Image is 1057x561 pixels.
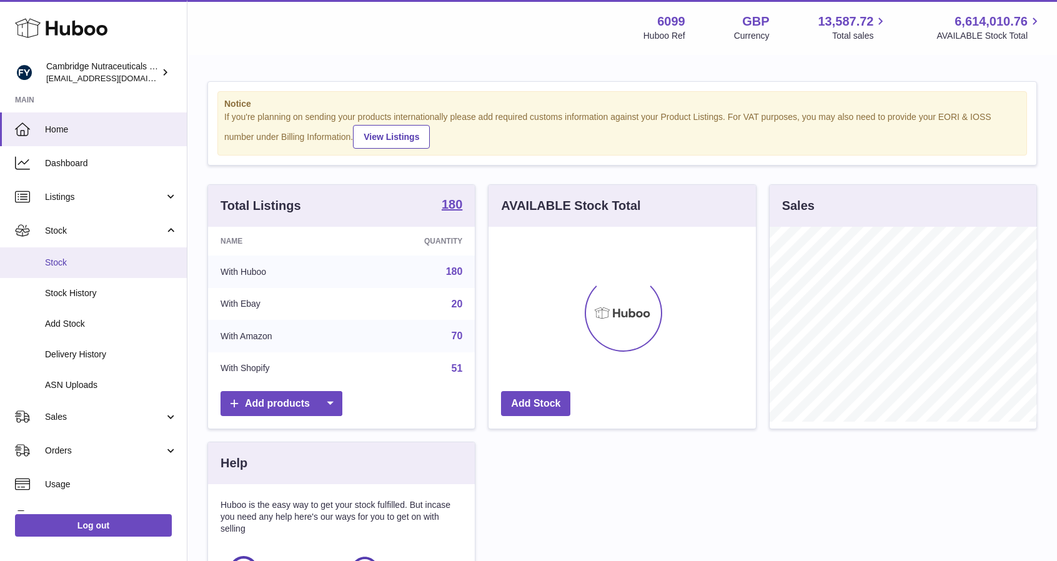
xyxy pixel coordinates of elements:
[45,379,177,391] span: ASN Uploads
[45,225,164,237] span: Stock
[46,61,159,84] div: Cambridge Nutraceuticals Ltd
[936,13,1042,42] a: 6,614,010.76 AVAILABLE Stock Total
[45,124,177,136] span: Home
[45,349,177,360] span: Delivery History
[208,352,354,385] td: With Shopify
[45,479,177,490] span: Usage
[45,257,177,269] span: Stock
[45,445,164,457] span: Orders
[452,299,463,309] a: 20
[643,30,685,42] div: Huboo Ref
[452,363,463,374] a: 51
[501,197,640,214] h3: AVAILABLE Stock Total
[15,63,34,82] img: huboo@camnutra.com
[452,330,463,341] a: 70
[657,13,685,30] strong: 6099
[15,514,172,537] a: Log out
[45,191,164,203] span: Listings
[45,157,177,169] span: Dashboard
[442,198,462,211] strong: 180
[208,256,354,288] td: With Huboo
[832,30,888,42] span: Total sales
[45,318,177,330] span: Add Stock
[353,125,430,149] a: View Listings
[742,13,769,30] strong: GBP
[221,455,247,472] h3: Help
[354,227,475,256] th: Quantity
[221,499,462,535] p: Huboo is the easy way to get your stock fulfilled. But incase you need any help here's our ways f...
[734,30,770,42] div: Currency
[955,13,1028,30] span: 6,614,010.76
[45,411,164,423] span: Sales
[221,197,301,214] h3: Total Listings
[818,13,873,30] span: 13,587.72
[224,111,1020,149] div: If you're planning on sending your products internationally please add required customs informati...
[446,266,463,277] a: 180
[818,13,888,42] a: 13,587.72 Total sales
[208,288,354,320] td: With Ebay
[224,98,1020,110] strong: Notice
[45,287,177,299] span: Stock History
[936,30,1042,42] span: AVAILABLE Stock Total
[208,227,354,256] th: Name
[501,391,570,417] a: Add Stock
[46,73,184,83] span: [EMAIL_ADDRESS][DOMAIN_NAME]
[782,197,815,214] h3: Sales
[221,391,342,417] a: Add products
[442,198,462,213] a: 180
[208,320,354,352] td: With Amazon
